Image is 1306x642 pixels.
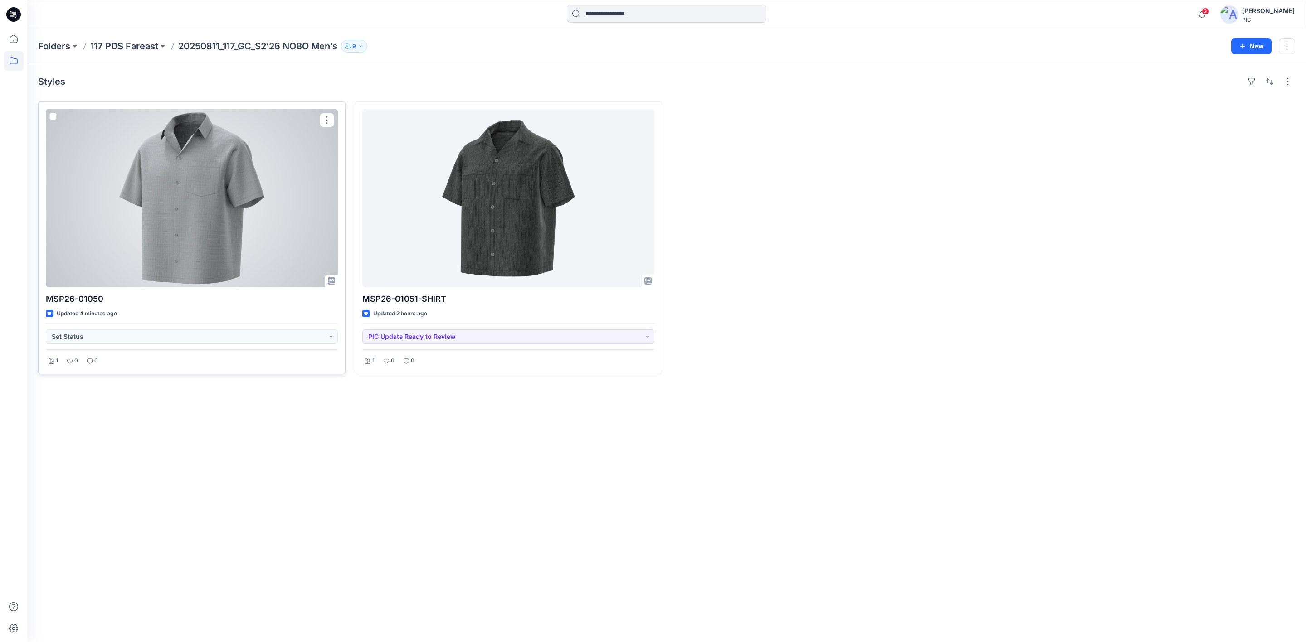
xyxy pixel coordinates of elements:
p: Updated 2 hours ago [373,309,427,319]
a: MSP26-01050 [46,109,338,287]
p: 0 [94,356,98,366]
div: PIC [1242,16,1295,23]
span: 2 [1202,8,1209,15]
p: 1 [56,356,58,366]
p: MSP26-01050 [46,293,338,305]
p: 20250811_117_GC_S2’26 NOBO Men’s [178,40,337,53]
p: MSP26-01051-SHIRT [362,293,654,305]
p: 1 [372,356,375,366]
button: 9 [341,40,367,53]
p: 9 [352,41,356,51]
p: 0 [411,356,414,366]
p: Updated 4 minutes ago [57,309,117,319]
p: 0 [391,356,395,366]
a: MSP26-01051-SHIRT [362,109,654,287]
a: 117 PDS Fareast [90,40,158,53]
div: [PERSON_NAME] [1242,5,1295,16]
h4: Styles [38,76,65,87]
a: Folders [38,40,70,53]
p: 0 [74,356,78,366]
button: New [1231,38,1272,54]
img: avatar [1220,5,1238,24]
